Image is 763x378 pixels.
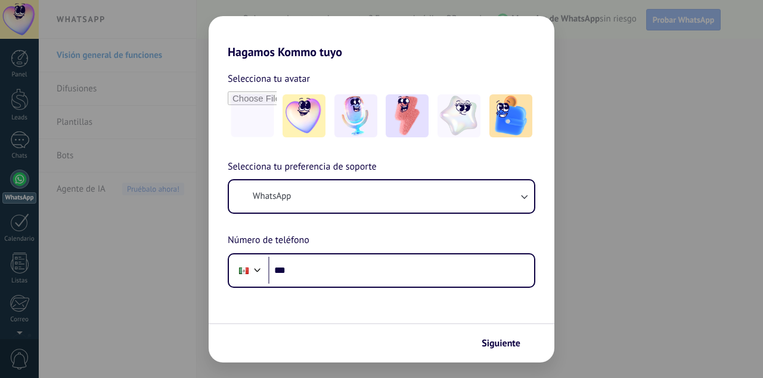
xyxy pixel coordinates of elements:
button: Siguiente [476,333,536,354]
img: -3.jpeg [386,94,429,137]
span: Selecciona tu preferencia de soporte [228,159,377,175]
span: Siguiente [482,339,520,348]
span: Número de teléfono [228,233,309,248]
span: Selecciona tu avatar [228,71,310,87]
button: WhatsApp [229,180,534,213]
img: -1.jpeg [283,94,325,137]
img: -4.jpeg [438,94,480,137]
span: WhatsApp [253,190,291,202]
h2: Hagamos Kommo tuyo [209,16,554,59]
img: -5.jpeg [489,94,532,137]
div: Mexico: + 52 [232,258,255,283]
img: -2.jpeg [334,94,377,137]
